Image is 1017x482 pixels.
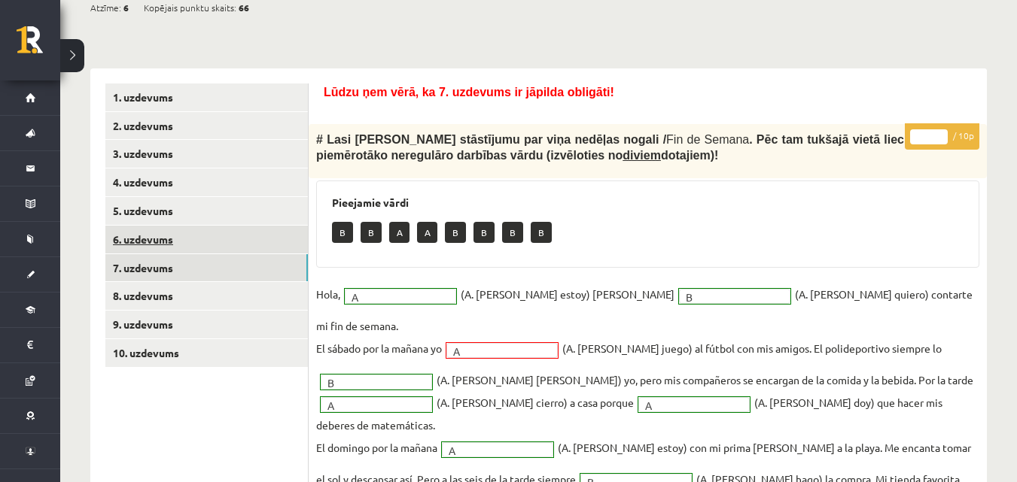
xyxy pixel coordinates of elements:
a: A [446,343,558,358]
p: El sábado por la mañana yo [316,337,442,359]
u: diviem [623,149,661,162]
a: 10. uzdevums [105,339,308,367]
p: B [531,222,552,243]
p: El domingo por la mañana [316,436,437,459]
a: B [679,289,790,304]
p: B [473,222,495,243]
a: 4. uzdevums [105,168,308,196]
a: Rīgas 1. Tālmācības vidusskola [17,26,60,64]
span: A [327,398,412,413]
a: 3. uzdevums [105,140,308,168]
span: A [352,290,436,305]
a: A [442,442,553,457]
a: 9. uzdevums [105,311,308,338]
span: Lūdzu ņem vērā, ka 7. uzdevums ir jāpilda obligāti! [324,86,614,99]
span: B [327,375,412,390]
a: A [321,397,432,412]
span: Fin de Semana [666,133,749,146]
span: A [645,398,729,413]
a: B [321,374,432,390]
a: 1. uzdevums [105,83,308,111]
p: B [502,222,523,243]
a: 2. uzdevums [105,112,308,140]
p: B [445,222,466,243]
a: 5. uzdevums [105,197,308,225]
p: B [361,222,382,243]
span: A [453,344,537,359]
span: # Lasi [PERSON_NAME] stāstījumu par viņa nedēļas nogali / [316,133,666,146]
p: A [389,222,410,243]
span: . Pēc tam tukšajā vietā liec piemērotāko neregulāro darbības vārdu (izvēloties no dotajiem)! [316,133,904,162]
span: B [686,290,770,305]
p: Hola, [316,283,340,305]
a: 7. uzdevums [105,254,308,282]
a: A [345,289,456,304]
p: A [417,222,437,243]
p: / 10p [905,123,979,150]
p: B [332,222,353,243]
h3: Pieejamie vārdi [332,196,964,209]
a: 6. uzdevums [105,226,308,253]
a: A [638,397,750,412]
span: A [449,443,533,458]
a: 8. uzdevums [105,282,308,310]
